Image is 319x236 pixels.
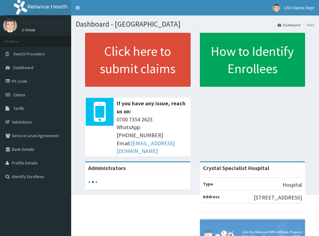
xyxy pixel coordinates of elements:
[13,92,25,98] span: Claims
[76,20,314,28] h1: Dashboard - [GEOGRAPHIC_DATA]
[284,5,314,11] span: CSH Claims Dept
[282,181,302,189] p: Hospital
[254,194,302,202] p: [STREET_ADDRESS]
[3,19,17,33] img: User Image
[117,116,188,155] span: 0700 7354 2623 WhatsApp: [PHONE_NUMBER] Email:
[88,177,97,187] svg: audio-loading
[117,100,185,115] b: If you have any issue, reach us on:
[117,140,175,155] a: [EMAIL_ADDRESS][DOMAIN_NAME]
[273,4,280,12] img: User Image
[22,28,37,32] a: Online
[203,164,269,172] strong: Crystal Specialist Hospital
[203,194,220,199] b: Address
[278,22,300,28] a: Dashboard
[22,20,62,26] p: CSH Claims Dept
[85,33,191,87] a: Click here to submit claims
[88,164,126,172] b: Administrators
[203,181,213,187] b: Type
[13,106,24,111] span: Tariffs
[301,22,314,28] li: Here
[200,33,305,87] a: How to Identify Enrollees
[13,65,33,70] span: Dashboard
[13,51,45,57] span: Switch Providers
